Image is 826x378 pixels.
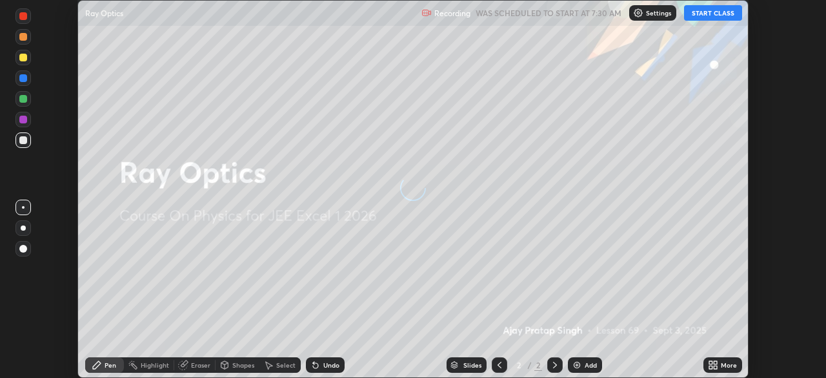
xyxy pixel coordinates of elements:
div: Eraser [191,362,210,368]
div: More [721,362,737,368]
img: recording.375f2c34.svg [421,8,432,18]
div: Undo [323,362,339,368]
div: 2 [534,359,542,371]
h5: WAS SCHEDULED TO START AT 7:30 AM [476,7,621,19]
div: Highlight [141,362,169,368]
div: Shapes [232,362,254,368]
p: Recording [434,8,470,18]
div: 2 [512,361,525,369]
div: Add [585,362,597,368]
img: add-slide-button [572,360,582,370]
button: START CLASS [684,5,742,21]
p: Settings [646,10,671,16]
div: / [528,361,532,369]
img: class-settings-icons [633,8,643,18]
div: Slides [463,362,481,368]
p: Ray Optics [85,8,123,18]
div: Select [276,362,296,368]
div: Pen [105,362,116,368]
